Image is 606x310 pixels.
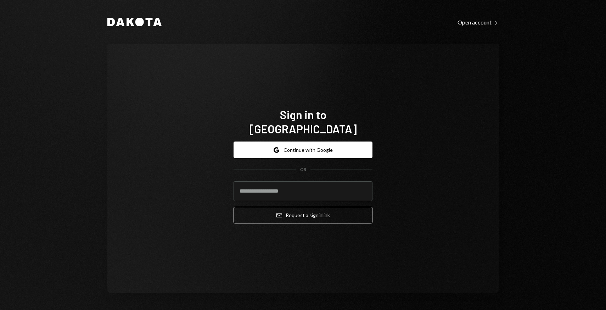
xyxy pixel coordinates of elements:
div: OR [300,167,306,173]
button: Request a signinlink [234,207,372,223]
h1: Sign in to [GEOGRAPHIC_DATA] [234,107,372,136]
div: Open account [458,19,499,26]
button: Continue with Google [234,142,372,158]
a: Open account [458,18,499,26]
